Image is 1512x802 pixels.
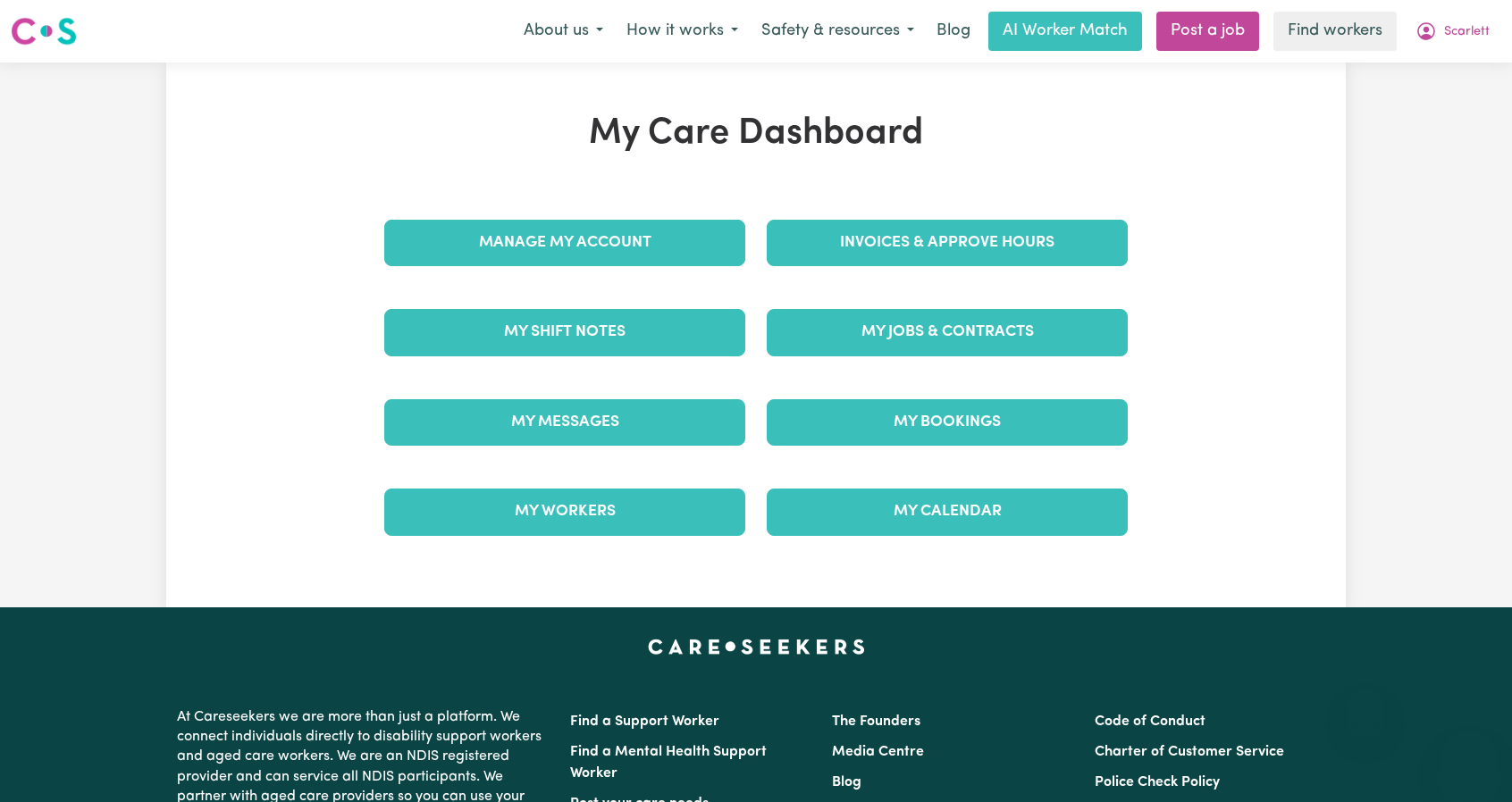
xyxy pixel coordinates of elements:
[648,639,865,654] a: Careseekers home page
[767,220,1128,266] a: Invoices & Approve Hours
[1156,12,1259,51] a: Post a job
[512,13,615,50] button: About us
[1404,13,1501,50] button: My Account
[570,714,719,729] a: Find a Support Worker
[374,113,1138,155] h1: My Care Dashboard
[11,11,77,52] a: Careseekers logo
[750,13,926,50] button: Safety & resources
[384,220,745,266] a: Manage My Account
[1444,22,1490,42] span: Scarlett
[832,745,924,759] a: Media Centre
[384,399,745,446] a: My Messages
[1095,775,1220,789] a: Police Check Policy
[767,489,1128,535] a: My Calendar
[1441,731,1498,788] iframe: Button to launch messaging window
[1273,12,1397,51] a: Find workers
[832,775,861,789] a: Blog
[832,714,920,729] a: The Founders
[384,309,745,355] a: My Shift Notes
[988,12,1142,51] a: AI Worker Match
[1095,745,1284,759] a: Charter of Customer Service
[615,13,750,50] button: How it works
[767,309,1128,355] a: My Jobs & Contracts
[11,15,77,47] img: Careseekers logo
[570,745,767,781] a: Find a Mental Health Support Worker
[384,489,745,535] a: My Workers
[926,12,981,51] a: Blog
[1348,688,1383,723] iframe: Close message
[767,399,1128,446] a: My Bookings
[1095,714,1205,729] a: Code of Conduct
